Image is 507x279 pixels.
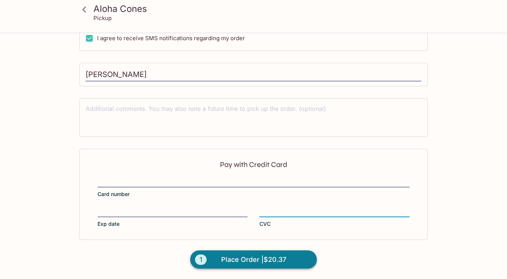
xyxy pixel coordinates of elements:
span: Place Order | $20.37 [221,254,286,266]
iframe: Secure CVC input frame [259,208,409,216]
iframe: Secure card number input frame [98,178,409,186]
span: Card number [98,190,130,198]
h3: Aloha Cones [93,3,426,15]
span: I agree to receive SMS notifications regarding my order [97,35,245,42]
span: 1 [195,254,207,265]
p: Pay with Credit Card [98,161,409,168]
iframe: Secure expiration date input frame [98,208,248,216]
span: Exp date [98,220,119,228]
button: 1Place Order |$20.37 [190,250,317,269]
input: Enter first and last name [86,68,421,82]
span: CVC [259,220,271,228]
p: Pickup [93,15,112,22]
